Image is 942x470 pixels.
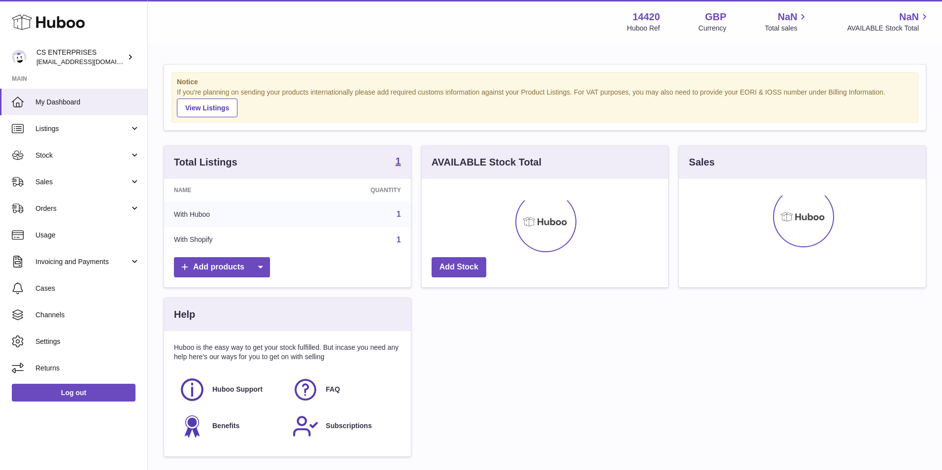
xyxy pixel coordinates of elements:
[179,376,282,403] a: Huboo Support
[35,257,130,267] span: Invoicing and Payments
[35,204,130,213] span: Orders
[177,88,913,117] div: If you're planning on sending your products internationally please add required customs informati...
[36,48,125,67] div: CS ENTERPRISES
[396,156,401,168] a: 1
[179,413,282,439] a: Benefits
[765,24,808,33] span: Total sales
[292,376,396,403] a: FAQ
[35,124,130,134] span: Listings
[689,156,714,169] h3: Sales
[174,308,195,321] h3: Help
[705,10,726,24] strong: GBP
[35,337,140,346] span: Settings
[164,179,297,201] th: Name
[35,98,140,107] span: My Dashboard
[36,58,145,66] span: [EMAIL_ADDRESS][DOMAIN_NAME]
[35,364,140,373] span: Returns
[174,343,401,362] p: Huboo is the easy way to get your stock fulfilled. But incase you need any help here's our ways f...
[847,24,930,33] span: AVAILABLE Stock Total
[899,10,919,24] span: NaN
[699,24,727,33] div: Currency
[397,210,401,218] a: 1
[297,179,411,201] th: Quantity
[35,177,130,187] span: Sales
[177,77,913,87] strong: Notice
[35,284,140,293] span: Cases
[847,10,930,33] a: NaN AVAILABLE Stock Total
[292,413,396,439] a: Subscriptions
[12,384,135,402] a: Log out
[212,421,239,431] span: Benefits
[12,50,27,65] img: internalAdmin-14420@internal.huboo.com
[35,310,140,320] span: Channels
[633,10,660,24] strong: 14420
[174,257,270,277] a: Add products
[326,421,371,431] span: Subscriptions
[777,10,797,24] span: NaN
[326,385,340,394] span: FAQ
[164,227,297,253] td: With Shopify
[432,156,541,169] h3: AVAILABLE Stock Total
[212,385,263,394] span: Huboo Support
[35,151,130,160] span: Stock
[174,156,237,169] h3: Total Listings
[177,99,237,117] a: View Listings
[397,235,401,244] a: 1
[627,24,660,33] div: Huboo Ref
[432,257,486,277] a: Add Stock
[164,201,297,227] td: With Huboo
[765,10,808,33] a: NaN Total sales
[35,231,140,240] span: Usage
[396,156,401,166] strong: 1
